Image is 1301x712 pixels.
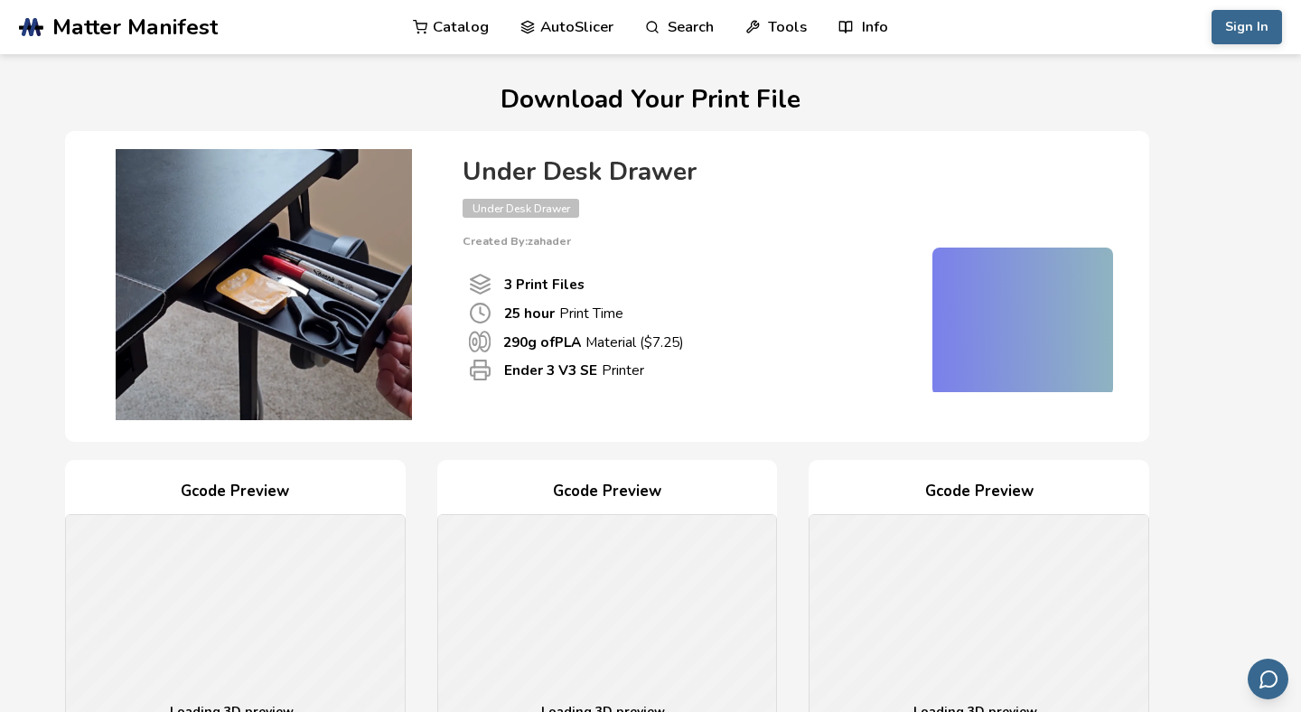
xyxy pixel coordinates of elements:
b: 25 hour [504,304,555,323]
span: Print Time [469,302,491,324]
h1: Download Your Print File [65,86,1236,114]
img: Product [83,149,445,420]
b: Ender 3 V3 SE [504,361,597,379]
h4: Gcode Preview [809,478,1149,506]
span: Under Desk Drawer [463,199,579,218]
h4: Gcode Preview [437,478,778,506]
b: 3 Print Files [504,275,585,294]
p: Printer [504,361,644,379]
b: 290 g of PLA [503,333,581,351]
span: Matter Manifest [52,14,218,40]
button: Send feedback via email [1248,659,1288,699]
h4: Gcode Preview [65,478,406,506]
p: Created By: zahader [463,235,1113,248]
p: Print Time [504,304,623,323]
span: Number Of Print files [469,273,491,295]
button: Sign In [1212,10,1282,44]
p: Material ($ 7.25 ) [503,333,684,351]
h4: Under Desk Drawer [463,158,1113,186]
span: Material Used [469,331,491,352]
span: Printer [469,359,491,381]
